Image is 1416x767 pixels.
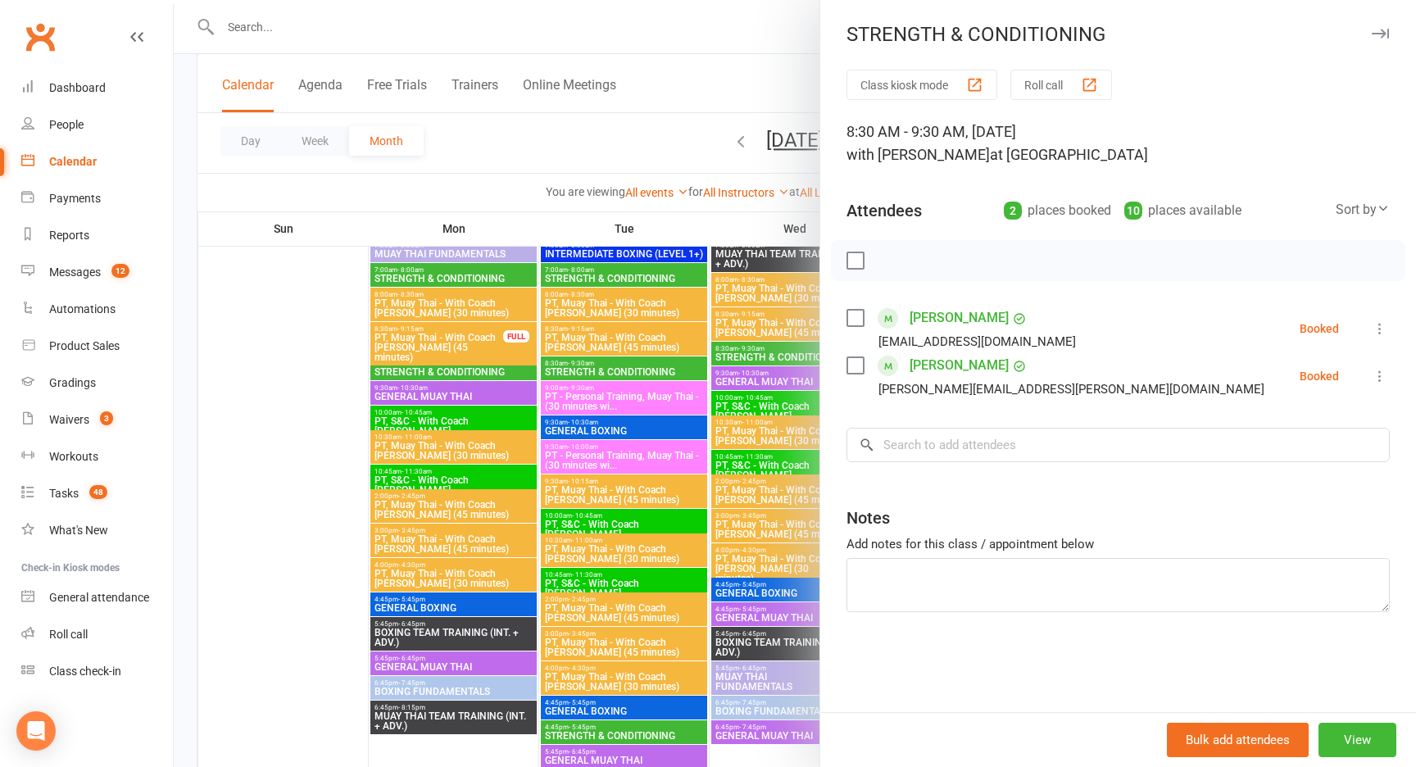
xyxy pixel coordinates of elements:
div: places available [1124,199,1241,222]
a: Tasks 48 [21,475,173,512]
div: Reports [49,229,89,242]
a: Product Sales [21,328,173,365]
button: Roll call [1010,70,1112,100]
div: Add notes for this class / appointment below [846,534,1390,554]
a: Clubworx [20,16,61,57]
div: Tasks [49,487,79,500]
div: [PERSON_NAME][EMAIL_ADDRESS][PERSON_NAME][DOMAIN_NAME] [878,379,1264,400]
div: Automations [49,302,116,315]
button: Bulk add attendees [1167,723,1309,757]
a: Waivers 3 [21,402,173,438]
input: Search to add attendees [846,428,1390,462]
div: 10 [1124,202,1142,220]
div: General attendance [49,591,149,604]
a: Class kiosk mode [21,653,173,690]
div: 2 [1004,202,1022,220]
span: 3 [100,411,113,425]
a: [PERSON_NAME] [910,305,1009,331]
div: Messages [49,265,101,279]
div: Booked [1300,323,1339,334]
div: 8:30 AM - 9:30 AM, [DATE] [846,120,1390,166]
div: Dashboard [49,81,106,94]
span: at [GEOGRAPHIC_DATA] [990,146,1148,163]
div: STRENGTH & CONDITIONING [820,23,1416,46]
span: 12 [111,264,129,278]
button: Class kiosk mode [846,70,997,100]
a: Gradings [21,365,173,402]
button: View [1318,723,1396,757]
div: People [49,118,84,131]
div: Booked [1300,370,1339,382]
a: Automations [21,291,173,328]
a: Roll call [21,616,173,653]
a: Reports [21,217,173,254]
div: Attendees [846,199,922,222]
a: People [21,107,173,143]
a: Messages 12 [21,254,173,291]
span: with [PERSON_NAME] [846,146,990,163]
div: places booked [1004,199,1111,222]
div: Class check-in [49,665,121,678]
a: General attendance kiosk mode [21,579,173,616]
a: Calendar [21,143,173,180]
span: 48 [89,485,107,499]
div: Roll call [49,628,88,641]
div: What's New [49,524,108,537]
div: Workouts [49,450,98,463]
div: Notes [846,506,890,529]
div: Open Intercom Messenger [16,711,56,751]
div: Payments [49,192,101,205]
div: Gradings [49,376,96,389]
div: [EMAIL_ADDRESS][DOMAIN_NAME] [878,331,1076,352]
div: Waivers [49,413,89,426]
a: Workouts [21,438,173,475]
a: Dashboard [21,70,173,107]
a: Payments [21,180,173,217]
div: Calendar [49,155,97,168]
div: Sort by [1336,199,1390,220]
a: What's New [21,512,173,549]
a: [PERSON_NAME] [910,352,1009,379]
div: Product Sales [49,339,120,352]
